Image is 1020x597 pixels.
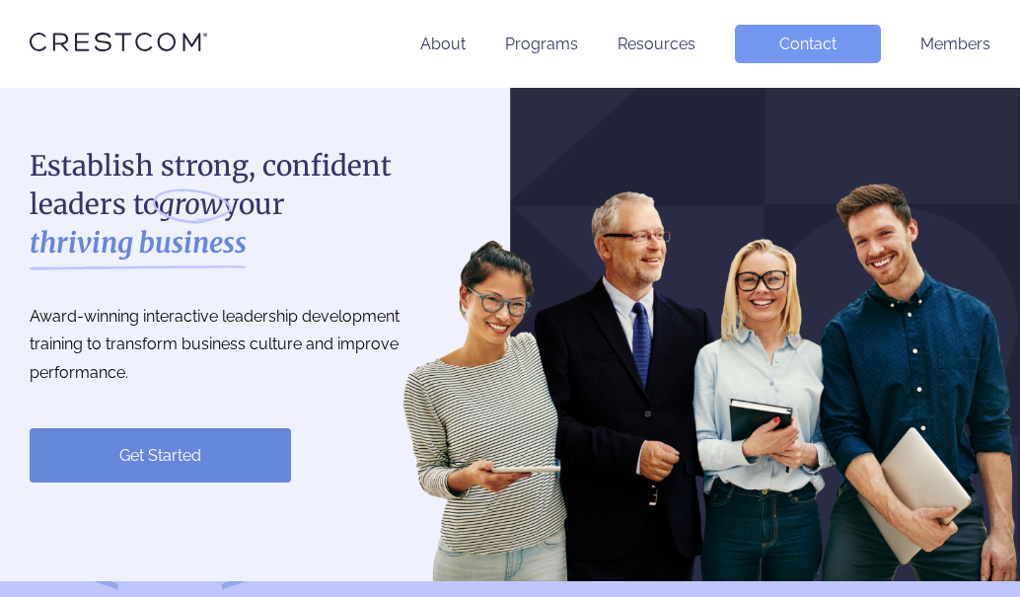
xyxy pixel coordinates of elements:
a: Programs [505,35,578,53]
a: Contact [735,25,881,63]
a: About [420,35,466,53]
p: Award-winning interactive leadership development training to transform business culture and impro... [30,303,444,388]
a: Resources [618,35,695,53]
a: Members [920,35,990,53]
i: grow [159,186,223,224]
strong: thriving business [30,224,247,262]
h1: Establish strong, confident leaders to your [30,147,444,263]
a: Get Started [30,428,291,483]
